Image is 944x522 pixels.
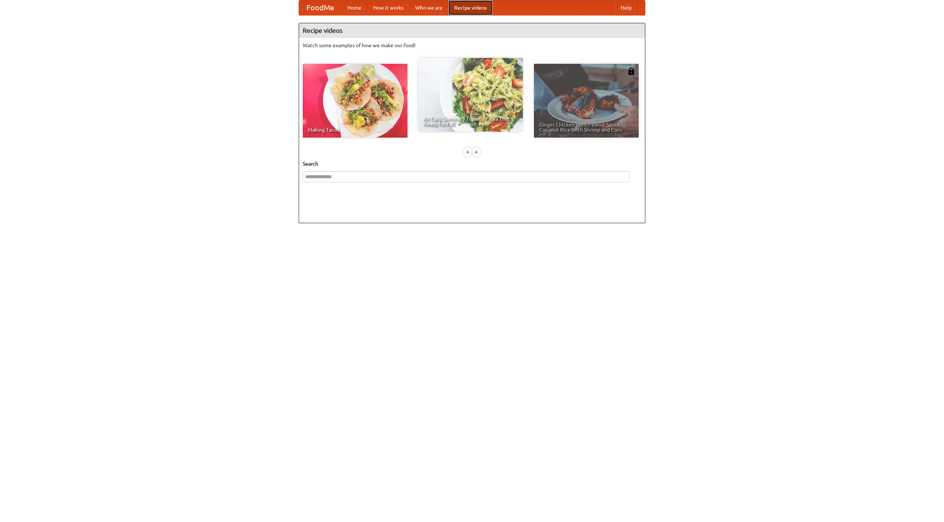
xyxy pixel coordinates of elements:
a: Recipe videos [448,0,493,15]
div: » [473,147,480,156]
div: « [464,147,471,156]
a: FoodMe [299,0,341,15]
a: Help [615,0,638,15]
span: Making Tacos [308,127,402,132]
p: Watch some examples of how we make our food! [303,42,641,49]
a: Home [341,0,367,15]
span: An Easy, Summery Tomato Pasta That's Ready for Fall [423,116,518,127]
img: 483408.png [628,68,635,75]
h4: Recipe videos [299,23,645,38]
a: An Easy, Summery Tomato Pasta That's Ready for Fall [418,58,523,132]
h5: Search [303,160,641,167]
a: How it works [367,0,409,15]
a: Making Tacos [303,64,407,138]
a: Who we are [409,0,448,15]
